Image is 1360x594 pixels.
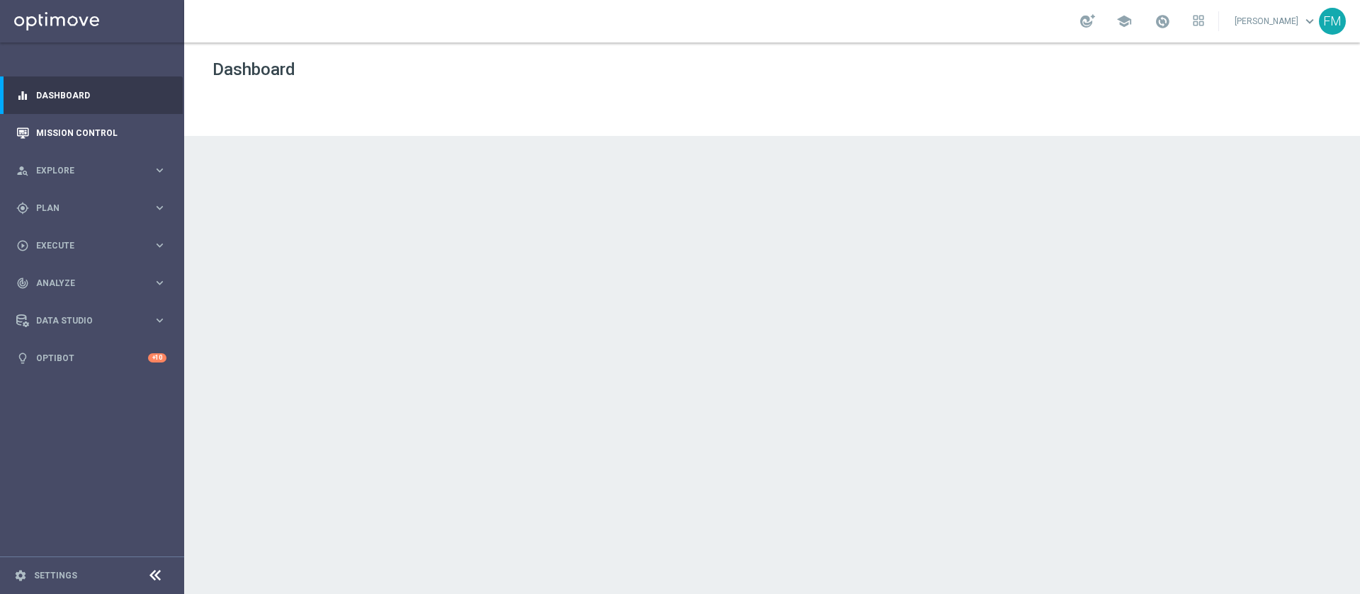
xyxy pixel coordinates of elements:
[16,278,167,289] button: track_changes Analyze keyboard_arrow_right
[16,239,29,252] i: play_circle_outline
[16,339,166,377] div: Optibot
[16,90,167,101] button: equalizer Dashboard
[16,240,167,251] button: play_circle_outline Execute keyboard_arrow_right
[16,202,29,215] i: gps_fixed
[1302,13,1317,29] span: keyboard_arrow_down
[36,166,153,175] span: Explore
[16,114,166,152] div: Mission Control
[16,314,153,327] div: Data Studio
[153,314,166,327] i: keyboard_arrow_right
[36,241,153,250] span: Execute
[36,204,153,212] span: Plan
[36,316,153,325] span: Data Studio
[16,239,153,252] div: Execute
[36,114,166,152] a: Mission Control
[153,276,166,290] i: keyboard_arrow_right
[153,239,166,252] i: keyboard_arrow_right
[16,89,29,102] i: equalizer
[148,353,166,362] div: +10
[1116,13,1132,29] span: school
[16,127,167,139] button: Mission Control
[16,315,167,326] button: Data Studio keyboard_arrow_right
[36,279,153,287] span: Analyze
[16,202,153,215] div: Plan
[14,569,27,582] i: settings
[16,165,167,176] button: person_search Explore keyboard_arrow_right
[16,277,153,290] div: Analyze
[153,164,166,177] i: keyboard_arrow_right
[36,76,166,114] a: Dashboard
[16,76,166,114] div: Dashboard
[16,352,29,365] i: lightbulb
[16,277,29,290] i: track_changes
[153,201,166,215] i: keyboard_arrow_right
[16,164,153,177] div: Explore
[16,353,167,364] button: lightbulb Optibot +10
[34,571,77,580] a: Settings
[16,202,167,214] button: gps_fixed Plan keyboard_arrow_right
[36,339,148,377] a: Optibot
[1319,8,1346,35] div: FM
[16,164,29,177] i: person_search
[1233,11,1319,32] a: [PERSON_NAME]keyboard_arrow_down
